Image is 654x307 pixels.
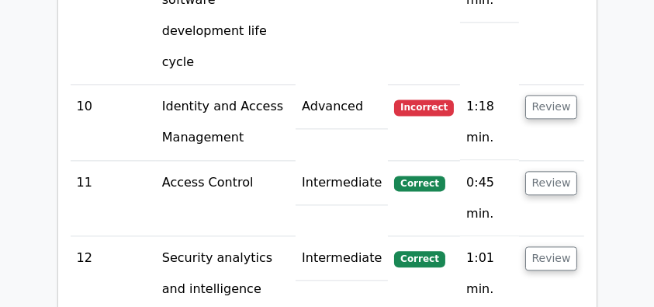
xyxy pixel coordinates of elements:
button: Review [525,95,578,119]
td: 1:18 min. [460,85,518,160]
td: Intermediate [296,236,388,281]
td: 10 [71,85,156,160]
span: Incorrect [394,99,454,115]
td: 11 [71,161,156,236]
button: Review [525,171,578,195]
td: Identity and Access Management [156,85,296,160]
td: 0:45 min. [460,161,518,236]
span: Correct [394,251,445,267]
span: Correct [394,176,445,191]
td: Intermediate [296,161,388,205]
td: Advanced [296,85,388,129]
td: Access Control [156,161,296,236]
button: Review [525,246,578,270]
